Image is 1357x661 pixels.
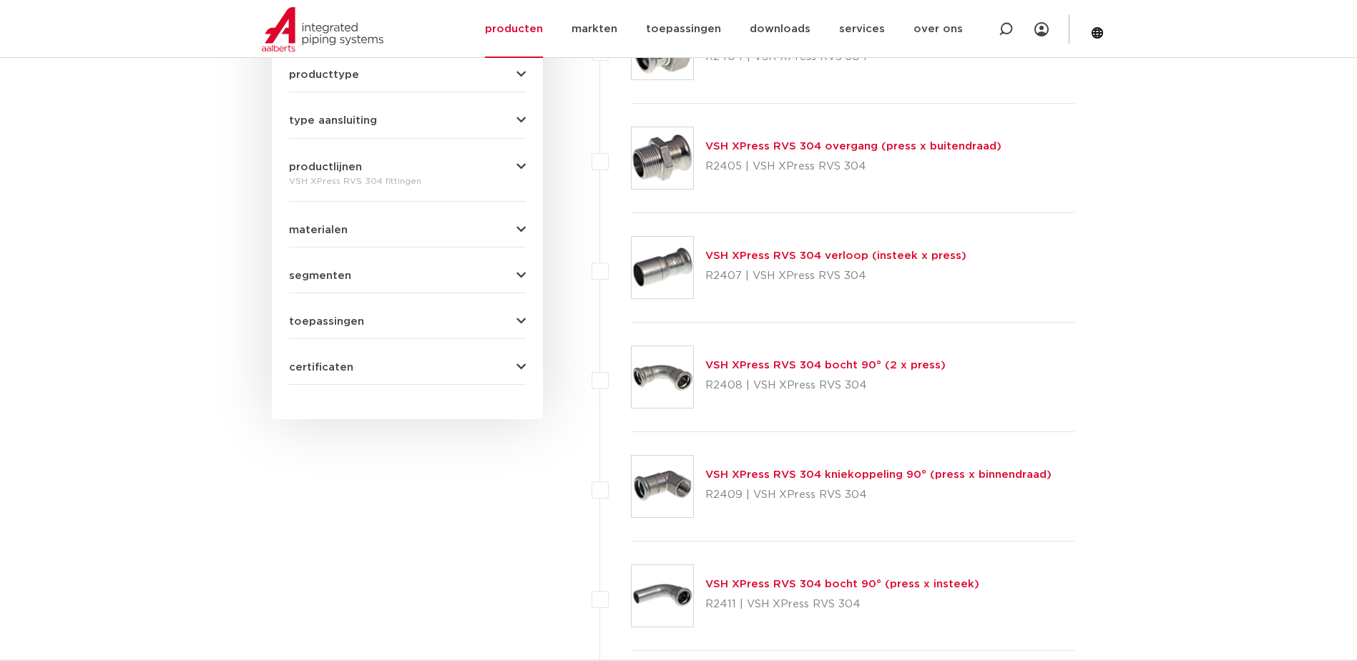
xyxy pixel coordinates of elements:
span: producttype [289,69,359,80]
img: Thumbnail for VSH XPress RVS 304 bocht 90° (press x insteek) [632,565,693,627]
button: toepassingen [289,316,526,327]
span: toepassingen [289,316,364,327]
img: Thumbnail for VSH XPress RVS 304 verloop (insteek x press) [632,237,693,298]
p: R2409 | VSH XPress RVS 304 [705,484,1052,506]
span: segmenten [289,270,351,281]
img: Thumbnail for VSH XPress RVS 304 overgang (press x buitendraad) [632,127,693,189]
button: producttype [289,69,526,80]
span: type aansluiting [289,115,377,126]
img: Thumbnail for VSH XPress RVS 304 kniekoppeling 90° (press x binnendraad) [632,456,693,517]
p: R2408 | VSH XPress RVS 304 [705,374,946,397]
a: VSH XPress RVS 304 bocht 90° (2 x press) [705,360,946,371]
a: VSH XPress RVS 304 overgang (press x buitendraad) [705,141,1001,152]
a: VSH XPress RVS 304 kniekoppeling 90° (press x binnendraad) [705,469,1052,480]
span: certificaten [289,362,353,373]
span: materialen [289,225,348,235]
p: R2405 | VSH XPress RVS 304 [705,155,1001,178]
a: VSH XPress RVS 304 bocht 90° (press x insteek) [705,579,979,589]
button: certificaten [289,362,526,373]
button: materialen [289,225,526,235]
div: VSH XPress RVS 304 fittingen [289,172,526,190]
p: R2411 | VSH XPress RVS 304 [705,593,979,616]
img: Thumbnail for VSH XPress RVS 304 bocht 90° (2 x press) [632,346,693,408]
button: segmenten [289,270,526,281]
span: productlijnen [289,162,362,172]
p: R2407 | VSH XPress RVS 304 [705,265,966,288]
button: type aansluiting [289,115,526,126]
a: VSH XPress RVS 304 verloop (insteek x press) [705,250,966,261]
button: productlijnen [289,162,526,172]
